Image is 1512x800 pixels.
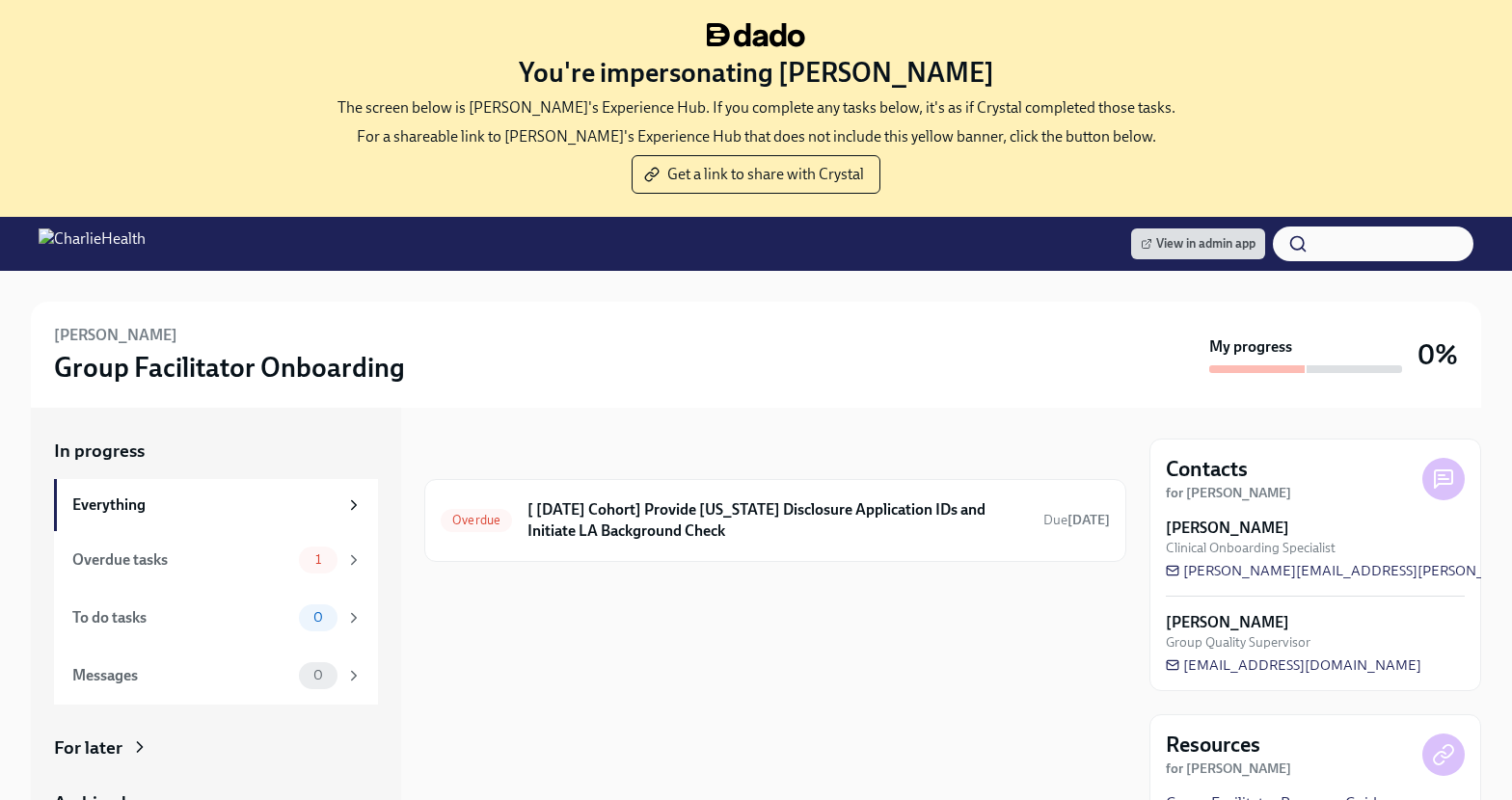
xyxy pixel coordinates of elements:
[1043,511,1110,529] span: September 24th, 2025 10:00
[54,589,378,647] a: To do tasks0
[72,607,291,628] div: To do tasks
[1166,485,1291,501] strong: for [PERSON_NAME]
[1067,512,1110,528] strong: [DATE]
[441,495,1110,546] a: Overdue[ [DATE] Cohort] Provide [US_STATE] Disclosure Application IDs and Initiate LA Background ...
[1417,337,1458,372] h3: 0%
[527,499,1028,542] h6: [ [DATE] Cohort] Provide [US_STATE] Disclosure Application IDs and Initiate LA Background Check
[357,126,1156,147] p: For a shareable link to [PERSON_NAME]'s Experience Hub that does not include this yellow banner, ...
[54,735,122,760] div: For later
[72,665,291,686] div: Messages
[54,647,378,705] a: Messages0
[1166,633,1310,652] span: Group Quality Supervisor
[72,494,337,516] div: Everything
[54,350,405,385] h3: Group Facilitator Onboarding
[302,610,335,625] span: 0
[72,549,291,571] div: Overdue tasks
[54,439,378,464] a: In progress
[424,439,515,464] div: In progress
[519,55,994,90] h3: You're impersonating [PERSON_NAME]
[1166,518,1289,539] strong: [PERSON_NAME]
[648,165,864,184] span: Get a link to share with Crystal
[337,97,1175,119] p: The screen below is [PERSON_NAME]'s Experience Hub. If you complete any tasks below, it's as if C...
[1166,731,1260,760] h4: Resources
[1166,760,1291,777] strong: for [PERSON_NAME]
[1166,655,1421,675] a: [EMAIL_ADDRESS][DOMAIN_NAME]
[54,325,177,346] h6: [PERSON_NAME]
[707,23,805,47] img: dado
[1166,539,1336,557] span: Clinical Onboarding Specialist
[632,155,880,194] button: Get a link to share with Crystal
[441,513,512,527] span: Overdue
[1141,234,1255,253] span: View in admin app
[1209,336,1292,358] strong: My progress
[54,735,378,760] a: For later
[1166,612,1289,633] strong: [PERSON_NAME]
[302,668,335,682] span: 0
[304,552,333,567] span: 1
[54,479,378,531] a: Everything
[1043,512,1110,528] span: Due
[39,228,146,259] img: CharlieHealth
[1166,455,1248,484] h4: Contacts
[54,531,378,589] a: Overdue tasks1
[1131,228,1265,259] a: View in admin app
